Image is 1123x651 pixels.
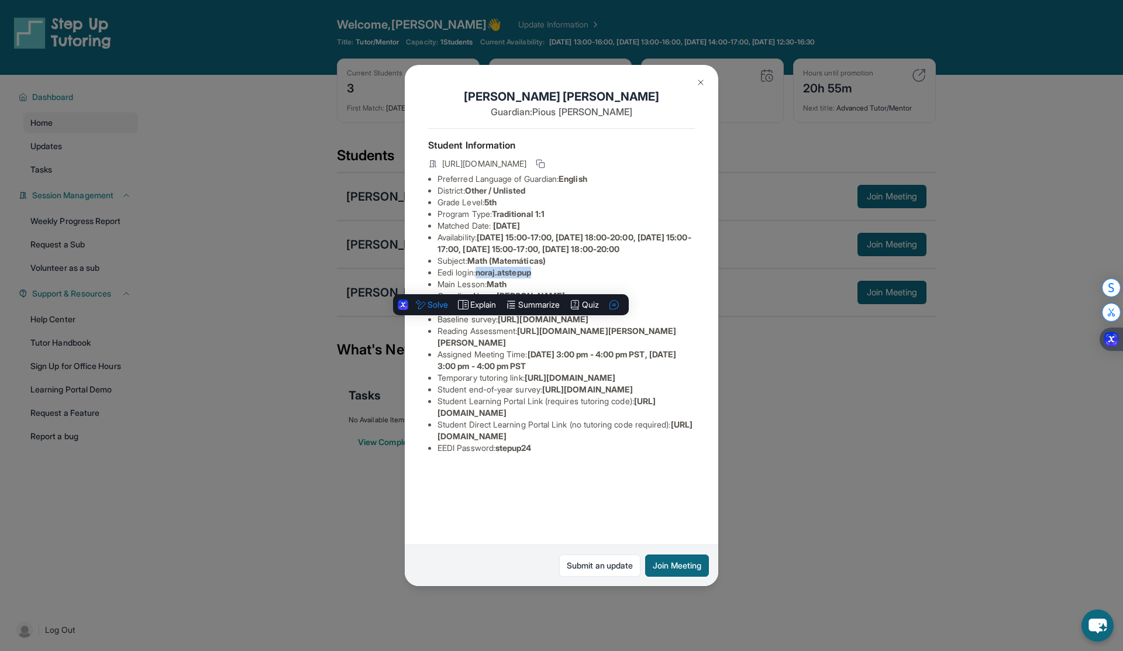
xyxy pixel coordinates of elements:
[438,232,691,254] span: [DATE] 15:00-17:00, [DATE] 18:00-20:00, [DATE] 15:00-17:00, [DATE] 15:00-17:00, [DATE] 18:00-20:00
[542,384,633,394] span: [URL][DOMAIN_NAME]
[533,157,547,171] button: Copy link
[438,372,695,384] li: Temporary tutoring link :
[438,314,695,325] li: Baseline survey :
[438,442,695,454] li: EEDI Password :
[525,373,615,383] span: [URL][DOMAIN_NAME]
[442,158,526,170] span: [URL][DOMAIN_NAME]
[497,291,565,301] span: [PERSON_NAME]
[428,105,695,119] p: Guardian: Pious [PERSON_NAME]
[493,221,520,230] span: [DATE]
[465,185,525,195] span: Other / Unlisted
[487,279,507,289] span: Math
[467,256,546,266] span: Math (Matemáticas)
[559,174,587,184] span: English
[438,326,677,347] span: [URL][DOMAIN_NAME][PERSON_NAME][PERSON_NAME]
[438,278,695,290] li: Main Lesson :
[438,197,695,208] li: Grade Level:
[492,209,545,219] span: Traditional 1:1
[476,267,531,277] span: noraj.atstepup
[484,197,497,207] span: 5th
[438,419,695,442] li: Student Direct Learning Portal Link (no tutoring code required) :
[696,78,705,87] img: Close Icon
[438,208,695,220] li: Program Type:
[495,443,532,453] span: stepup24
[438,395,695,419] li: Student Learning Portal Link (requires tutoring code) :
[438,220,695,232] li: Matched Date:
[438,267,695,278] li: Eedi login :
[645,554,709,577] button: Join Meeting
[438,232,695,255] li: Availability:
[438,325,695,349] li: Reading Assessment :
[498,314,588,324] span: [URL][DOMAIN_NAME]
[559,554,640,577] a: Submit an update
[438,255,695,267] li: Subject :
[428,88,695,105] h1: [PERSON_NAME] [PERSON_NAME]
[438,384,695,395] li: Student end-of-year survey :
[438,349,676,371] span: [DATE] 3:00 pm - 4:00 pm PST, [DATE] 3:00 pm - 4:00 pm PST
[438,185,695,197] li: District:
[428,138,695,152] h4: Student Information
[438,290,695,302] li: Guardian Name :
[1081,609,1114,642] button: chat-button
[438,349,695,372] li: Assigned Meeting Time :
[438,173,695,185] li: Preferred Language of Guardian:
